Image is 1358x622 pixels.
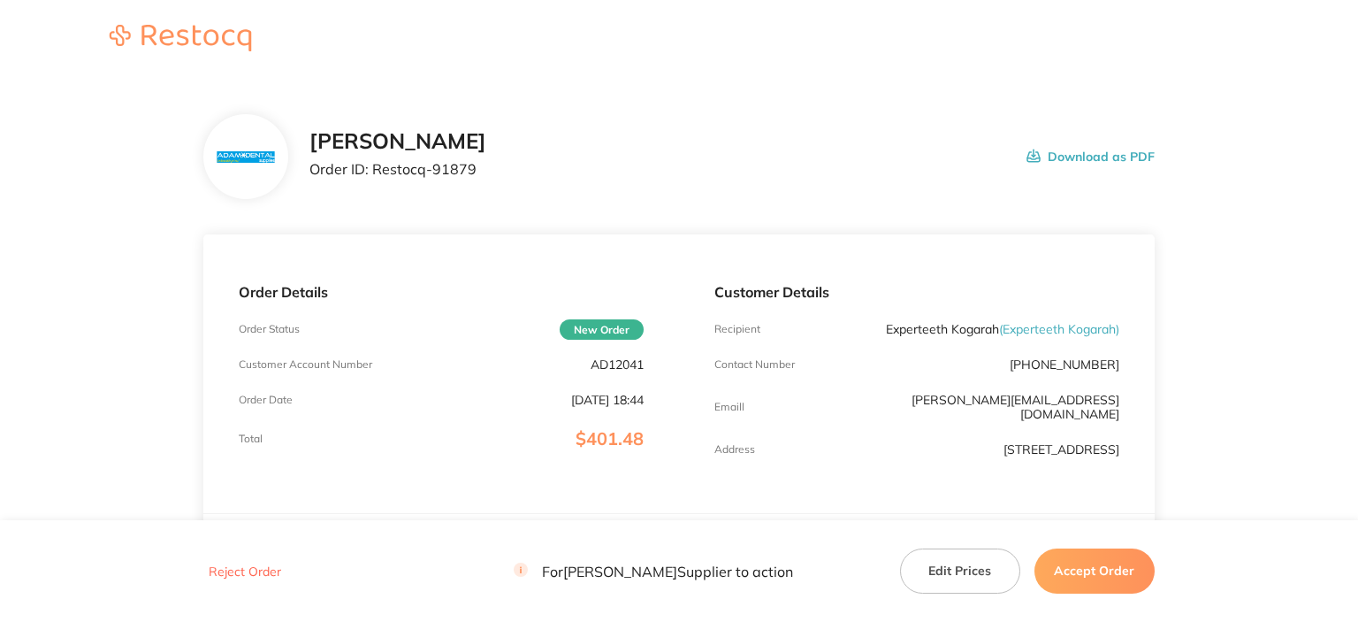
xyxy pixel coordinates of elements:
[945,514,1021,556] th: Quantity
[999,321,1119,337] span: ( Experteeth Kogarah )
[1021,514,1155,556] th: Total
[714,358,795,371] p: Contact Number
[239,394,293,406] p: Order Date
[239,284,644,300] p: Order Details
[203,564,286,580] button: Reject Order
[714,323,760,335] p: Recipient
[813,514,946,556] th: RRP Price Excl. GST
[217,151,275,163] img: N3hiYW42Mg
[1010,357,1119,372] p: [PHONE_NUMBER]
[714,401,744,413] p: Emaill
[714,284,1119,300] p: Customer Details
[92,25,269,54] a: Restocq logo
[576,427,644,449] span: $401.48
[309,161,486,177] p: Order ID: Restocq- 91879
[1034,549,1155,593] button: Accept Order
[912,392,1119,422] a: [PERSON_NAME][EMAIL_ADDRESS][DOMAIN_NAME]
[239,358,372,371] p: Customer Account Number
[560,319,644,340] span: New Order
[514,563,793,580] p: For [PERSON_NAME] Supplier to action
[714,443,755,456] p: Address
[679,514,813,556] th: Contract Price Excl. GST
[1026,129,1155,184] button: Download as PDF
[92,25,269,51] img: Restocq logo
[203,514,679,556] th: Item
[591,357,644,372] p: AD12041
[571,393,644,407] p: [DATE] 18:44
[309,129,486,154] h2: [PERSON_NAME]
[239,433,263,445] p: Total
[886,322,1119,336] p: Experteeth Kogarah
[900,549,1020,593] button: Edit Prices
[1003,442,1119,457] p: [STREET_ADDRESS]
[239,323,300,335] p: Order Status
